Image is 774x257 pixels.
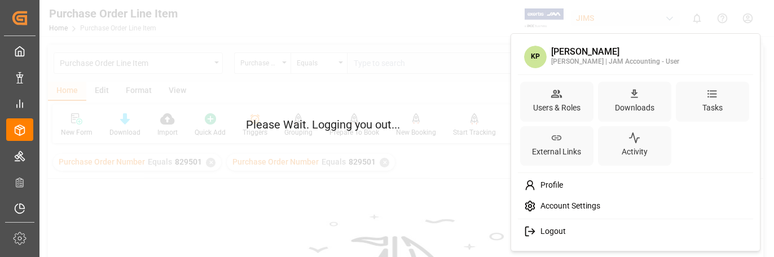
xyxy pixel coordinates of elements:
[536,180,563,190] span: Profile
[246,116,528,133] p: Please Wait. Logging you out...
[536,227,566,237] span: Logout
[530,144,583,160] div: External Links
[551,57,679,67] div: [PERSON_NAME] | JAM Accounting - User
[700,100,725,116] div: Tasks
[536,201,600,211] span: Account Settings
[531,100,583,116] div: Users & Roles
[613,100,657,116] div: Downloads
[524,46,547,68] span: KP
[619,144,650,160] div: Activity
[551,47,679,57] div: [PERSON_NAME]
